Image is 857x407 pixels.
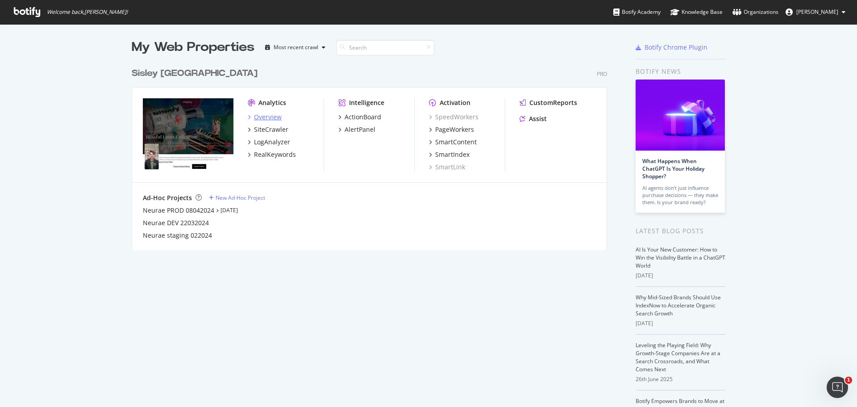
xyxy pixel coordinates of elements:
img: www.sisley-paris.com [143,98,233,171]
div: Analytics [258,98,286,107]
a: [DATE] [220,206,238,214]
a: SpeedWorkers [429,113,478,122]
a: Why Mid-Sized Brands Should Use IndexNow to Accelerate Organic Search Growth [636,294,721,317]
div: Knowledge Base [670,8,723,17]
a: Assist [520,114,547,123]
a: AI Is Your New Customer: How to Win the Visibility Battle in a ChatGPT World [636,246,725,269]
span: 1 [845,377,852,384]
div: CustomReports [529,98,577,107]
span: Welcome back, [PERSON_NAME] ! [47,8,128,16]
img: What Happens When ChatGPT Is Your Holiday Shopper? [636,80,725,151]
a: LogAnalyzer [248,138,290,147]
div: Activation [440,98,470,107]
div: AlertPanel [345,125,375,134]
div: [DATE] [636,272,725,280]
div: Pro [597,70,607,78]
input: Search [336,40,434,55]
a: ActionBoard [338,113,381,122]
div: Most recent crawl [274,45,318,50]
div: SmartIndex [435,150,470,159]
a: CustomReports [520,98,577,107]
div: PageWorkers [435,125,474,134]
a: SiteCrawler [248,125,288,134]
a: Sisley [GEOGRAPHIC_DATA] [132,67,261,80]
div: Latest Blog Posts [636,226,725,236]
div: New Ad-Hoc Project [216,194,265,201]
div: Ad-Hoc Projects [143,193,192,202]
div: Botify Academy [613,8,661,17]
div: Botify Chrome Plugin [645,43,707,52]
a: PageWorkers [429,125,474,134]
div: Assist [529,114,547,123]
div: AI agents don’t just influence purchase decisions — they make them. Is your brand ready? [642,185,718,206]
div: Sisley [GEOGRAPHIC_DATA] [132,67,258,80]
div: Organizations [732,8,778,17]
iframe: Intercom live chat [827,377,848,398]
div: My Web Properties [132,38,254,56]
a: RealKeywords [248,150,296,159]
a: Neurae DEV 22032024 [143,218,209,227]
a: Botify Chrome Plugin [636,43,707,52]
button: Most recent crawl [262,40,329,55]
button: [PERSON_NAME] [778,5,853,19]
a: SmartIndex [429,150,470,159]
div: RealKeywords [254,150,296,159]
div: Overview [254,113,282,122]
div: 26th June 2025 [636,375,725,383]
a: AlertPanel [338,125,375,134]
div: SmartContent [435,138,477,147]
span: Josephine Dennery [796,8,838,16]
div: Botify news [636,67,725,76]
div: SiteCrawler [254,125,288,134]
div: ActionBoard [345,113,381,122]
div: [DATE] [636,319,725,327]
a: What Happens When ChatGPT Is Your Holiday Shopper? [642,157,704,180]
a: Neurae PROD 08042024 [143,206,214,215]
div: LogAnalyzer [254,138,290,147]
a: Overview [248,113,282,122]
div: Intelligence [349,98,384,107]
a: SmartContent [429,138,477,147]
a: Leveling the Playing Field: Why Growth-Stage Companies Are at a Search Crossroads, and What Comes... [636,341,720,373]
a: SmartLink [429,163,465,172]
a: New Ad-Hoc Project [209,194,265,201]
a: Neurae staging 022024 [143,231,212,240]
div: grid [132,56,614,250]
